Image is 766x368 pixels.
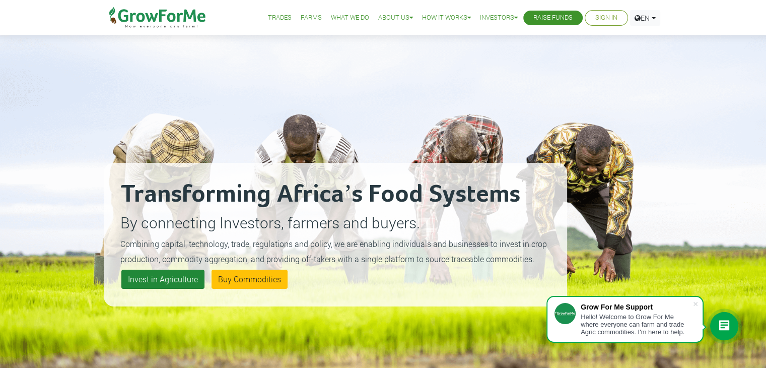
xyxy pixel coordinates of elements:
[581,313,692,336] div: Hello! Welcome to Grow For Me where everyone can farm and trade Agric commodities. I'm here to help.
[378,13,413,23] a: About Us
[212,270,288,289] a: Buy Commodities
[121,270,204,289] a: Invest in Agriculture
[120,211,550,234] p: By connecting Investors, farmers and buyers.
[331,13,369,23] a: What We Do
[630,10,660,26] a: EN
[120,238,547,264] small: Combining capital, technology, trade, regulations and policy, we are enabling individuals and bus...
[120,179,550,210] h2: Transforming Africa’s Food Systems
[533,13,573,23] a: Raise Funds
[581,303,692,311] div: Grow For Me Support
[268,13,292,23] a: Trades
[480,13,518,23] a: Investors
[422,13,471,23] a: How it Works
[595,13,617,23] a: Sign In
[301,13,322,23] a: Farms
